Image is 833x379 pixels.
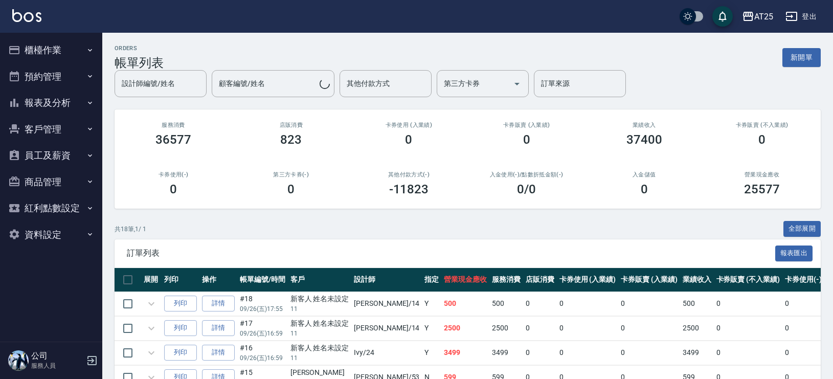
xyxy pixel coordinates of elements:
h3: 0 [170,182,177,196]
th: 店販消費 [523,268,557,292]
h2: 店販消費 [244,122,337,128]
p: 11 [290,353,349,363]
h3: -11823 [389,182,429,196]
h2: 第三方卡券(-) [244,171,337,178]
h2: 卡券販賣 (入業績) [480,122,573,128]
p: 09/26 (五) 16:59 [240,353,285,363]
td: Ivy /24 [351,341,422,365]
h3: 0 [523,132,530,147]
th: 卡券使用 (入業績) [557,268,619,292]
td: 3499 [489,341,523,365]
td: 2500 [680,316,714,340]
td: 0 [714,341,782,365]
th: 服務消費 [489,268,523,292]
button: Open [509,76,525,92]
h3: 服務消費 [127,122,220,128]
td: 0 [618,341,680,365]
a: 詳情 [202,296,235,311]
td: 3499 [441,341,489,365]
th: 業績收入 [680,268,714,292]
th: 指定 [422,268,441,292]
h3: 0 [641,182,648,196]
h3: 36577 [155,132,191,147]
h3: 823 [280,132,302,147]
h3: 0 /0 [517,182,536,196]
th: 卡券使用(-) [782,268,824,292]
h3: 37400 [626,132,662,147]
h3: 25577 [744,182,780,196]
h2: 入金儲值 [598,171,691,178]
a: 詳情 [202,345,235,361]
th: 帳單編號/時間 [237,268,288,292]
th: 設計師 [351,268,422,292]
h2: 業績收入 [598,122,691,128]
td: 2500 [489,316,523,340]
button: save [712,6,733,27]
td: #18 [237,292,288,316]
h2: 卡券使用(-) [127,171,220,178]
td: 500 [441,292,489,316]
div: 新客人 姓名未設定 [290,294,349,304]
td: Y [422,292,441,316]
th: 卡券販賣 (入業績) [618,268,680,292]
th: 營業現金應收 [441,268,489,292]
h5: 公司 [31,351,83,361]
td: 0 [782,341,824,365]
img: Logo [12,9,41,22]
button: 全部展開 [783,221,821,237]
td: 0 [714,316,782,340]
td: 2500 [441,316,489,340]
td: Y [422,316,441,340]
h2: 入金使用(-) /點數折抵金額(-) [480,171,573,178]
button: 報表匯出 [775,246,813,261]
a: 詳情 [202,320,235,336]
h2: 營業現金應收 [715,171,808,178]
button: 登出 [781,7,821,26]
p: 09/26 (五) 17:55 [240,304,285,314]
button: 列印 [164,320,197,336]
button: 櫃檯作業 [4,37,98,63]
th: 列印 [162,268,199,292]
button: AT25 [738,6,777,27]
td: 0 [557,341,619,365]
td: 0 [557,292,619,316]
p: 11 [290,304,349,314]
a: 新開單 [782,52,821,62]
div: 新客人 姓名未設定 [290,318,349,329]
img: Person [8,350,29,371]
th: 操作 [199,268,237,292]
h2: ORDERS [115,45,164,52]
button: 報表及分析 [4,90,98,116]
h2: 卡券使用 (入業績) [362,122,455,128]
span: 訂單列表 [127,248,775,258]
a: 報表匯出 [775,248,813,257]
button: 紅利點數設定 [4,195,98,221]
td: 0 [557,316,619,340]
p: 11 [290,329,349,338]
td: Y [422,341,441,365]
button: 列印 [164,296,197,311]
p: 共 18 筆, 1 / 1 [115,225,146,234]
button: 資料設定 [4,221,98,248]
h3: 帳單列表 [115,56,164,70]
td: 0 [714,292,782,316]
button: 列印 [164,345,197,361]
div: [PERSON_NAME] [290,367,349,378]
th: 客戶 [288,268,352,292]
td: 3499 [680,341,714,365]
td: [PERSON_NAME] /14 [351,292,422,316]
h2: 其他付款方式(-) [362,171,455,178]
td: 0 [618,292,680,316]
h3: 0 [287,182,295,196]
button: 新開單 [782,48,821,67]
button: 員工及薪資 [4,142,98,169]
th: 卡券販賣 (不入業績) [714,268,782,292]
button: 預約管理 [4,63,98,90]
h3: 0 [758,132,766,147]
td: 0 [782,316,824,340]
td: 500 [489,292,523,316]
td: 0 [523,292,557,316]
td: 0 [618,316,680,340]
h2: 卡券販賣 (不入業績) [715,122,808,128]
th: 展開 [141,268,162,292]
